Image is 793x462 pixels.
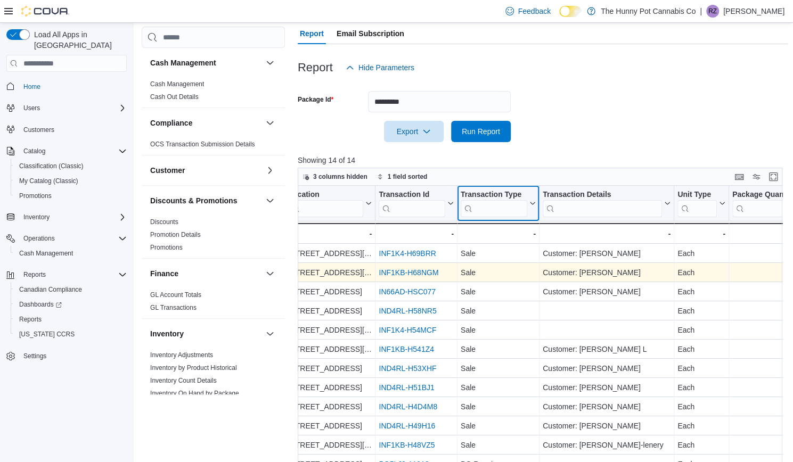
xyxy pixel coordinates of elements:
span: Classification (Classic) [15,160,127,172]
button: Catalog [2,144,131,159]
a: IND4RL-H58NR5 [379,307,436,316]
div: Customer: [PERSON_NAME] [543,247,671,260]
span: Inventory by Product Historical [150,364,237,372]
button: Cash Management [150,57,261,68]
a: Inventory Adjustments [150,351,213,359]
button: Users [2,101,131,115]
span: Cash Management [150,80,204,88]
div: Sale [461,439,536,452]
span: Dashboards [19,300,62,309]
div: Sale [461,324,536,337]
a: IN66AD-HSC077 [379,288,436,296]
button: Classification (Classic) [11,159,131,174]
span: Customers [23,126,54,134]
h3: Cash Management [150,57,216,68]
button: Customer [264,164,276,177]
span: Reports [19,315,42,324]
a: INF1K4-H54MCF [379,326,436,335]
div: Sale [461,305,536,318]
div: Transaction Id URL [379,190,445,217]
button: Finance [150,268,261,279]
button: Compliance [150,118,261,128]
span: Operations [19,232,127,245]
span: Inventory [19,211,127,224]
button: Export [384,121,444,142]
a: OCS Transaction Submission Details [150,141,255,148]
h3: Compliance [150,118,192,128]
a: Feedback [501,1,555,22]
span: Canadian Compliance [19,285,82,294]
div: Each [677,267,725,279]
span: Operations [23,234,55,243]
a: Reports [15,313,46,326]
button: Promotions [11,188,131,203]
span: Customers [19,123,127,136]
span: GL Transactions [150,303,197,312]
button: Cash Management [11,246,131,261]
input: Dark Mode [559,6,582,17]
h3: Finance [150,268,178,279]
div: Each [677,439,725,452]
button: Hide Parameters [341,57,419,78]
span: Reports [23,270,46,279]
button: 1 field sorted [373,170,432,183]
a: Inventory Count Details [150,377,217,384]
button: Display options [750,170,763,183]
a: INF1KB-H68NGM [379,269,438,277]
span: Promotions [15,189,127,202]
span: Reports [15,313,127,326]
a: Promotions [15,189,56,202]
button: Location [288,190,372,217]
button: Enter fullscreen [767,170,780,183]
div: Customer: [PERSON_NAME] [543,382,671,394]
a: Dashboards [15,298,66,311]
a: INF1KB-H48VZ5 [379,441,435,450]
div: Sale [461,362,536,375]
div: Sale [461,267,536,279]
span: Catalog [23,147,45,155]
span: Email Subscription [337,23,404,44]
button: Catalog [19,145,50,158]
h3: Discounts & Promotions [150,195,237,206]
div: [STREET_ADDRESS][PERSON_NAME] [288,247,372,260]
button: Operations [19,232,59,245]
div: Transaction Id [379,190,445,200]
div: Sale [461,286,536,299]
a: Discounts [150,218,178,226]
div: Customer: [PERSON_NAME]-lenery [543,439,671,452]
a: [US_STATE] CCRS [15,328,79,341]
div: Transaction Details [543,190,662,200]
a: IND4RL-H49H16 [379,422,435,431]
label: Package Id [298,95,333,104]
button: Canadian Compliance [11,282,131,297]
span: GL Account Totals [150,291,201,299]
button: Unit Type [677,190,725,217]
div: [STREET_ADDRESS] [288,420,372,433]
button: 3 columns hidden [298,170,372,183]
div: Ramon Zavalza [706,5,719,18]
div: Each [677,382,725,394]
a: IND4RL-H51BJ1 [379,384,434,392]
p: Showing 14 of 14 [298,155,788,166]
div: Customer: [PERSON_NAME] [543,362,671,375]
span: [US_STATE] CCRS [19,330,75,339]
span: Washington CCRS [15,328,127,341]
div: [STREET_ADDRESS][PERSON_NAME] [288,439,372,452]
span: Promotions [19,192,52,200]
button: Transaction Type [461,190,536,217]
div: Each [677,247,725,260]
div: Each [677,286,725,299]
a: INF1K4-H69BRR [379,250,436,258]
button: Reports [19,268,50,281]
button: Inventory [264,327,276,340]
a: IND4RL-H4D4M8 [379,403,437,411]
button: Inventory [2,210,131,225]
div: [STREET_ADDRESS][PERSON_NAME] [288,324,372,337]
a: Settings [19,350,51,362]
div: Customer: [PERSON_NAME] [543,286,671,299]
span: Classification (Classic) [19,162,84,170]
span: Cash Out Details [150,93,199,101]
span: OCS Transaction Submission Details [150,140,255,148]
button: Operations [2,231,131,246]
a: Customers [19,123,59,136]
